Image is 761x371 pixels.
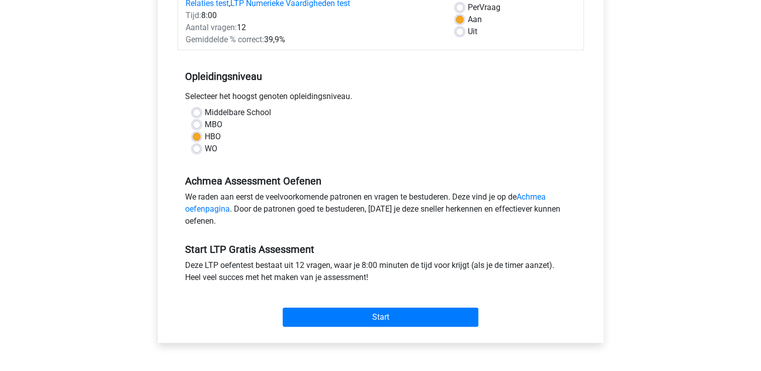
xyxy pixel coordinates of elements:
span: Per [468,3,479,12]
label: HBO [205,131,221,143]
div: Deze LTP oefentest bestaat uit 12 vragen, waar je 8:00 minuten de tijd voor krijgt (als je de tim... [178,259,584,288]
label: Vraag [468,2,500,14]
span: Tijd: [186,11,201,20]
span: Aantal vragen: [186,23,237,32]
label: MBO [205,119,222,131]
h5: Opleidingsniveau [185,66,576,86]
label: WO [205,143,217,155]
label: Middelbare School [205,107,271,119]
h5: Start LTP Gratis Assessment [185,243,576,255]
div: Selecteer het hoogst genoten opleidingsniveau. [178,90,584,107]
div: 8:00 [178,10,448,22]
span: Gemiddelde % correct: [186,35,264,44]
input: Start [283,308,478,327]
label: Aan [468,14,482,26]
div: 12 [178,22,448,34]
div: 39,9% [178,34,448,46]
h5: Achmea Assessment Oefenen [185,175,576,187]
div: We raden aan eerst de veelvoorkomende patronen en vragen te bestuderen. Deze vind je op de . Door... [178,191,584,231]
label: Uit [468,26,477,38]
